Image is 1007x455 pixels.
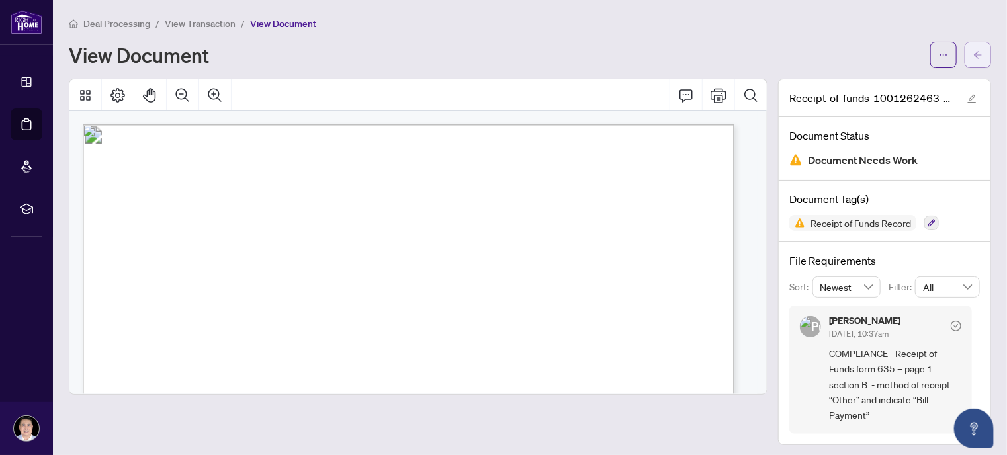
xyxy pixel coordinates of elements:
[829,316,900,325] h5: [PERSON_NAME]
[155,16,159,31] li: /
[250,18,316,30] span: View Document
[829,346,961,423] span: COMPLIANCE - Receipt of Funds form 635 – page 1 section B - method of receipt “Other” and indicat...
[951,321,961,331] span: check-circle
[789,253,980,269] h4: File Requirements
[889,280,915,294] p: Filter:
[789,128,980,144] h4: Document Status
[923,277,972,297] span: All
[789,280,812,294] p: Sort:
[967,94,977,103] span: edit
[789,191,980,207] h4: Document Tag(s)
[789,90,955,106] span: Receipt-of-funds-1001262463-ontario-inc - [STREET_ADDRESS][PERSON_NAME]pdf
[829,329,889,339] span: [DATE], 10:37am
[973,50,983,60] span: arrow-left
[805,218,916,227] span: Receipt of Funds Record
[789,215,805,231] img: Status Icon
[165,18,236,30] span: View Transaction
[801,317,820,337] img: Profile Icon
[820,277,873,297] span: Newest
[69,19,78,28] span: home
[954,409,994,448] button: Open asap
[11,10,42,34] img: logo
[939,50,948,60] span: ellipsis
[241,16,245,31] li: /
[83,18,150,30] span: Deal Processing
[808,151,918,169] span: Document Needs Work
[14,416,39,441] img: Profile Icon
[789,153,803,167] img: Document Status
[69,44,209,65] h1: View Document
